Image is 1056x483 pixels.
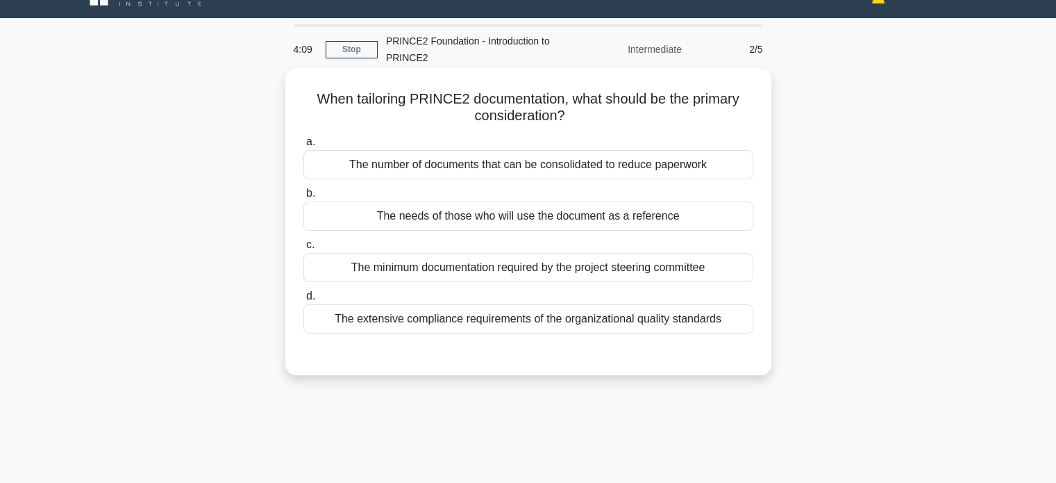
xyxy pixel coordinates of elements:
a: Stop [326,41,378,58]
div: The number of documents that can be consolidated to reduce paperwork [303,150,753,179]
div: 4:09 [285,35,326,63]
div: PRINCE2 Foundation - Introduction to PRINCE2 [378,27,569,72]
div: Intermediate [569,35,690,63]
div: 2/5 [690,35,771,63]
div: The extensive compliance requirements of the organizational quality standards [303,304,753,334]
div: The needs of those who will use the document as a reference [303,202,753,231]
div: The minimum documentation required by the project steering committee [303,253,753,282]
span: b. [306,187,315,199]
h5: When tailoring PRINCE2 documentation, what should be the primary consideration? [302,90,755,125]
span: a. [306,136,315,147]
span: d. [306,290,315,302]
span: c. [306,238,315,250]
